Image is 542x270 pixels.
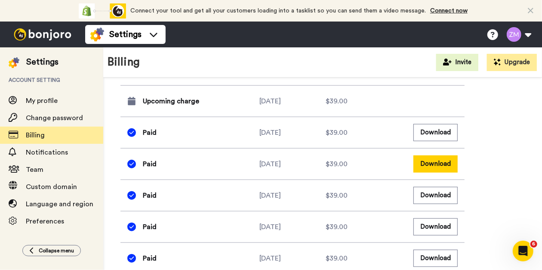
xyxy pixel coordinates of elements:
[487,54,537,71] button: Upgrade
[26,149,68,156] span: Notifications
[143,96,199,106] span: Upcoming charge
[26,97,58,104] span: My profile
[259,190,326,201] div: [DATE]
[22,245,81,256] button: Collapse menu
[259,159,326,169] div: [DATE]
[259,127,326,138] div: [DATE]
[26,115,83,121] span: Change password
[326,253,348,264] span: $39.00
[26,218,64,225] span: Preferences
[79,3,126,19] div: animation
[26,201,93,208] span: Language and region
[326,127,348,138] span: $39.00
[26,183,77,190] span: Custom domain
[143,127,157,138] span: Paid
[90,28,104,41] img: settings-colored.svg
[259,96,326,106] div: [DATE]
[326,96,392,106] div: $39.00
[326,222,348,232] span: $39.00
[108,56,140,68] h1: Billing
[9,57,19,68] img: settings-colored.svg
[430,8,468,14] a: Connect now
[130,8,426,14] span: Connect your tool and get all your customers loading into a tasklist so you can send them a video...
[143,190,157,201] span: Paid
[10,28,75,40] img: bj-logo-header-white.svg
[530,241,537,248] span: 6
[143,159,157,169] span: Paid
[143,253,157,264] span: Paid
[413,124,458,141] button: Download
[413,187,458,204] button: Download
[26,132,45,139] span: Billing
[26,56,59,68] div: Settings
[259,253,326,264] div: [DATE]
[413,250,458,267] button: Download
[513,241,533,261] iframe: Intercom live chat
[413,218,458,235] button: Download
[259,222,326,232] div: [DATE]
[109,28,142,40] span: Settings
[326,159,348,169] span: $39.00
[143,222,157,232] span: Paid
[39,247,74,254] span: Collapse menu
[436,54,478,71] button: Invite
[26,166,43,173] span: Team
[326,190,348,201] span: $39.00
[413,155,458,172] button: Download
